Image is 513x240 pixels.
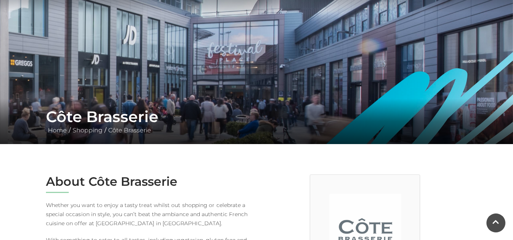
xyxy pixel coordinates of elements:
[71,127,104,134] a: Shopping
[46,127,69,134] a: Home
[40,108,473,135] div: / /
[46,201,251,228] p: Whether you want to enjoy a tasty treat whilst out shopping or celebrate a special occasion in st...
[46,174,251,189] h2: About Côte Brasserie
[106,127,153,134] a: Côte Brasserie
[46,108,467,126] h1: Côte Brasserie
